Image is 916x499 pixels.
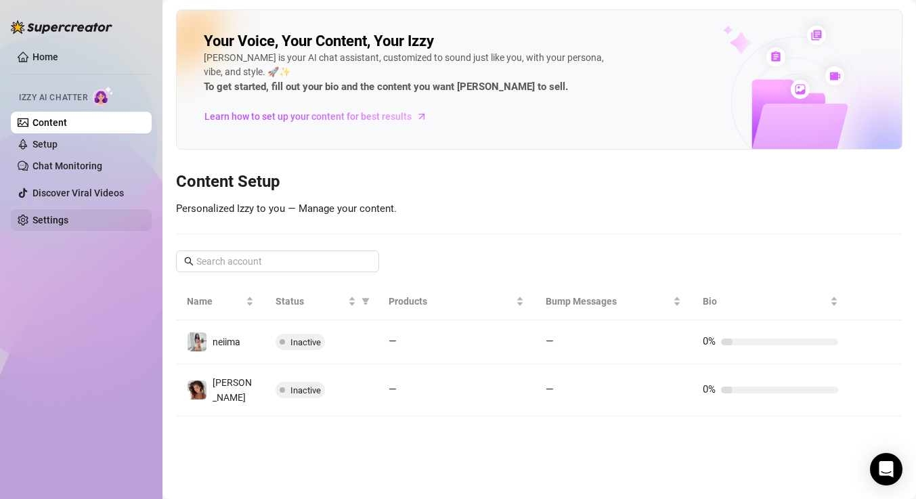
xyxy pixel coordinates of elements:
[290,385,321,395] span: Inactive
[415,110,429,123] span: arrow-right
[535,283,692,320] th: Bump Messages
[389,383,397,395] span: —
[184,257,194,266] span: search
[187,294,243,309] span: Name
[265,283,378,320] th: Status
[276,294,345,309] span: Status
[32,188,124,198] a: Discover Viral Videos
[204,32,434,51] h2: Your Voice, Your Content, Your Izzy
[176,283,265,320] th: Name
[546,335,554,347] span: —
[389,335,397,347] span: —
[11,20,112,34] img: logo-BBDzfeDw.svg
[290,337,321,347] span: Inactive
[204,106,437,127] a: Learn how to set up your content for best results
[359,291,372,311] span: filter
[692,283,849,320] th: Bio
[32,139,58,150] a: Setup
[204,81,568,93] strong: To get started, fill out your bio and the content you want [PERSON_NAME] to sell.
[703,294,827,309] span: Bio
[32,160,102,171] a: Chat Monitoring
[703,383,716,395] span: 0%
[546,294,670,309] span: Bump Messages
[389,294,513,309] span: Products
[19,91,87,104] span: Izzy AI Chatter
[188,381,206,399] img: Chloe
[93,86,114,106] img: AI Chatter
[188,332,206,351] img: neiima
[703,335,716,347] span: 0%
[213,377,252,403] span: [PERSON_NAME]
[204,109,412,124] span: Learn how to set up your content for best results
[176,202,397,215] span: Personalized Izzy to you — Manage your content.
[378,283,535,320] th: Products
[32,117,67,128] a: Content
[870,453,902,485] div: Open Intercom Messenger
[204,51,610,95] div: [PERSON_NAME] is your AI chat assistant, customized to sound just like you, with your persona, vi...
[32,51,58,62] a: Home
[546,383,554,395] span: —
[692,11,902,149] img: ai-chatter-content-library-cLFOSyPT.png
[213,337,240,347] span: neiima
[32,215,68,225] a: Settings
[176,171,902,193] h3: Content Setup
[362,297,370,305] span: filter
[196,254,360,269] input: Search account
